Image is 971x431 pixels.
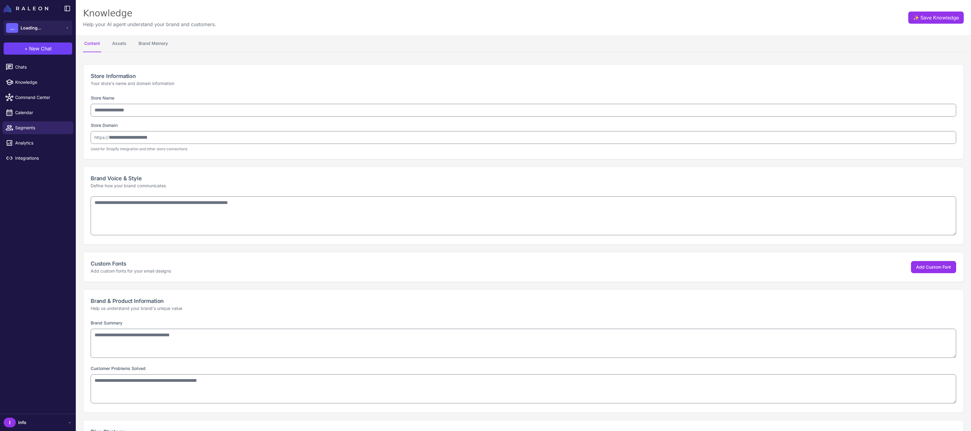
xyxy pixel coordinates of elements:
[2,91,73,104] a: Command Center
[6,23,18,33] div: ...
[913,14,918,19] span: ✨
[18,419,26,426] span: info
[2,106,73,119] a: Calendar
[15,94,69,101] span: Command Center
[2,152,73,165] a: Integrations
[25,45,28,52] span: +
[29,45,52,52] span: New Chat
[137,35,169,52] button: Brand Memory
[15,79,69,86] span: Knowledge
[2,76,73,89] a: Knowledge
[91,260,171,268] h2: Custom Fonts
[4,418,16,427] div: I
[91,182,956,189] p: Define how your brand communicates
[15,124,69,131] span: Segments
[4,21,72,35] button: ...Loading...
[15,155,69,161] span: Integrations
[91,95,114,100] label: Store Name
[91,268,171,274] p: Add custom fonts for your email designs
[91,297,956,305] h2: Brand & Product Information
[91,146,956,152] p: Used for Shopify integration and other store connections
[91,123,118,128] label: Store Domain
[91,366,146,371] label: Customer Problems Solved
[15,140,69,146] span: Analytics
[4,5,48,12] img: Raleon Logo
[2,61,73,73] a: Chats
[111,35,128,52] button: Assets
[83,7,216,19] div: Knowledge
[91,72,956,80] h2: Store Information
[15,64,69,70] span: Chats
[83,35,101,52] button: Content
[91,174,956,182] h2: Brand Voice & Style
[911,261,956,273] button: Add Custom Font
[91,80,956,87] p: Your store's name and domain information
[2,137,73,149] a: Analytics
[91,320,122,325] label: Brand Summary
[908,12,964,24] button: ✨Save Knowledge
[15,109,69,116] span: Calendar
[2,121,73,134] a: Segments
[21,25,41,31] span: Loading...
[83,21,216,28] p: Help your AI agent understand your brand and customers.
[4,42,72,55] button: +New Chat
[91,305,956,312] p: Help us understand your brand's unique value
[916,264,951,270] span: Add Custom Font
